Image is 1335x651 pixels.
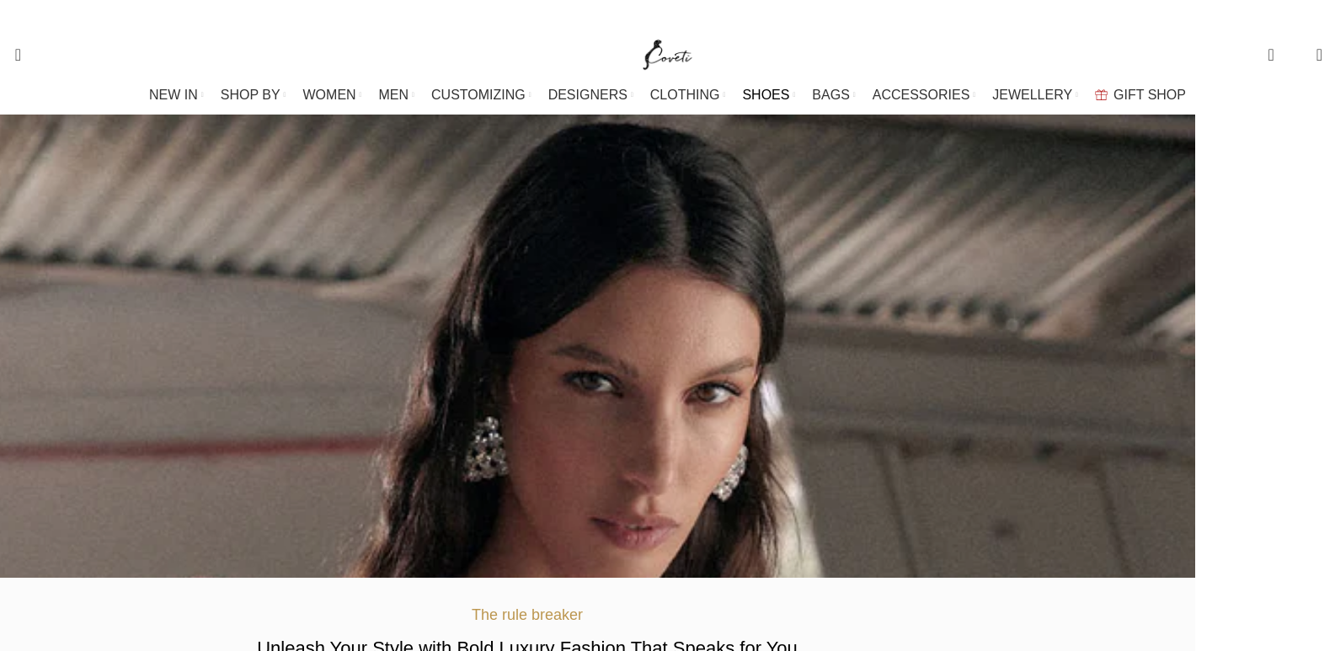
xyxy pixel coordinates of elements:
span: CLOTHING [650,87,720,103]
a: NEW IN [149,78,204,112]
span: SHOP BY [221,87,280,103]
a: BAGS [812,78,855,112]
img: Coveti [639,34,696,76]
a: ACCESSORIES [873,78,976,112]
img: GiftBag [1095,89,1108,100]
span: JEWELLERY [992,87,1072,103]
a: Site logo [639,46,696,61]
div: Main navigation [4,78,1331,112]
a: 0 [1259,38,1282,72]
span: MEN [379,87,409,103]
a: SHOES [742,78,795,112]
a: GIFT SHOP [1095,78,1186,112]
a: WOMEN [303,78,362,112]
a: Search [4,38,21,72]
span: 0 [1290,51,1303,63]
a: SHOP BY [221,78,286,112]
a: MEN [379,78,414,112]
a: DESIGNERS [548,78,633,112]
span: 0 [1269,42,1282,55]
a: CUSTOMIZING [431,78,531,112]
div: My Wishlist [1287,38,1304,72]
span: CUSTOMIZING [431,87,526,103]
span: WOMEN [303,87,356,103]
a: CLOTHING [650,78,726,112]
span: GIFT SHOP [1113,87,1186,103]
span: NEW IN [149,87,198,103]
a: JEWELLERY [992,78,1078,112]
span: SHOES [742,87,789,103]
span: DESIGNERS [548,87,627,103]
span: ACCESSORIES [873,87,970,103]
span: BAGS [812,87,849,103]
